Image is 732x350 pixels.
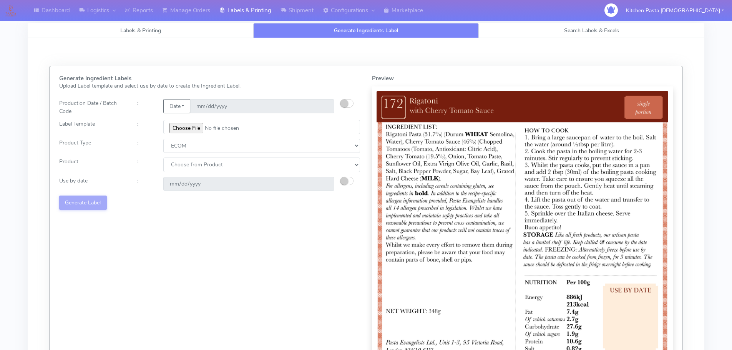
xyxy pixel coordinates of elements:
[131,139,158,153] div: :
[28,23,704,38] ul: Tabs
[131,177,158,191] div: :
[53,99,131,115] div: Production Date / Batch Code
[59,75,360,82] h5: Generate Ingredient Labels
[564,27,619,34] span: Search Labels & Excels
[53,177,131,191] div: Use by date
[120,27,161,34] span: Labels & Printing
[53,139,131,153] div: Product Type
[372,75,673,82] h5: Preview
[620,3,730,18] button: Kitchen Pasta [DEMOGRAPHIC_DATA]
[53,158,131,172] div: Product
[131,120,158,134] div: :
[59,82,360,90] p: Upload Label template and select use by date to create the Ingredient Label.
[131,158,158,172] div: :
[59,196,107,210] button: Generate Label
[334,27,398,34] span: Generate Ingredients Label
[131,99,158,115] div: :
[53,120,131,134] div: Label Template
[163,99,190,113] button: Date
